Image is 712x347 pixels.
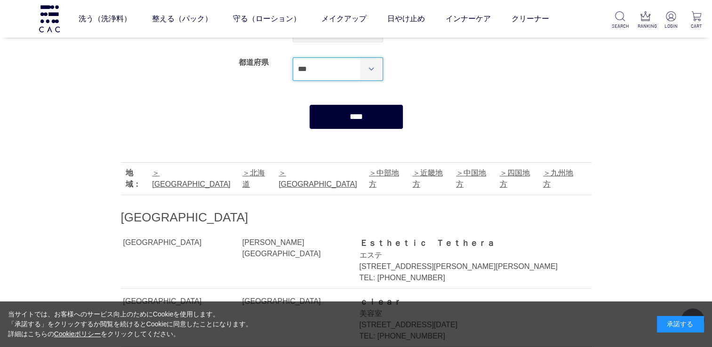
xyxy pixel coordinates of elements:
[8,309,253,339] div: 当サイトでは、お客様へのサービス向上のためにCookieを使用します。 「承諾する」をクリックするか閲覧を続けるとCookieに同意したことになります。 詳細はこちらの をクリックしてください。
[456,169,486,188] a: 中国地方
[612,23,628,30] p: SEARCH
[78,6,131,32] a: 洗う（洗浄料）
[123,296,240,307] div: [GEOGRAPHIC_DATA]
[511,6,549,32] a: クリーナー
[232,6,300,32] a: 守る（ローション）
[126,167,148,190] div: 地域：
[359,272,570,284] div: TEL: [PHONE_NUMBER]
[54,330,101,338] a: Cookieポリシー
[688,11,704,30] a: CART
[688,23,704,30] p: CART
[359,261,570,272] div: [STREET_ADDRESS][PERSON_NAME][PERSON_NAME]
[387,6,424,32] a: 日やけ止め
[121,209,592,226] h2: [GEOGRAPHIC_DATA]
[359,296,570,308] div: ｃｌｅａｒ
[612,11,628,30] a: SEARCH
[445,6,490,32] a: インナーケア
[412,169,442,188] a: 近畿地方
[239,58,269,66] label: 都道府県
[242,169,265,188] a: 北海道
[242,296,348,307] div: [GEOGRAPHIC_DATA]
[637,11,654,30] a: RANKING
[499,169,529,188] a: 四国地方
[279,169,357,188] a: [GEOGRAPHIC_DATA]
[637,23,654,30] p: RANKING
[321,6,366,32] a: メイクアップ
[123,237,240,248] div: [GEOGRAPHIC_DATA]
[657,316,704,332] div: 承諾する
[152,6,212,32] a: 整える（パック）
[359,250,570,261] div: エステ
[369,169,399,188] a: 中部地方
[359,237,570,249] div: Ｅｓｔｈｅｔｉｃ Ｔｅｔｈｅｒａ
[152,169,231,188] a: [GEOGRAPHIC_DATA]
[543,169,573,188] a: 九州地方
[242,237,348,260] div: [PERSON_NAME][GEOGRAPHIC_DATA]
[663,23,679,30] p: LOGIN
[663,11,679,30] a: LOGIN
[38,5,61,32] img: logo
